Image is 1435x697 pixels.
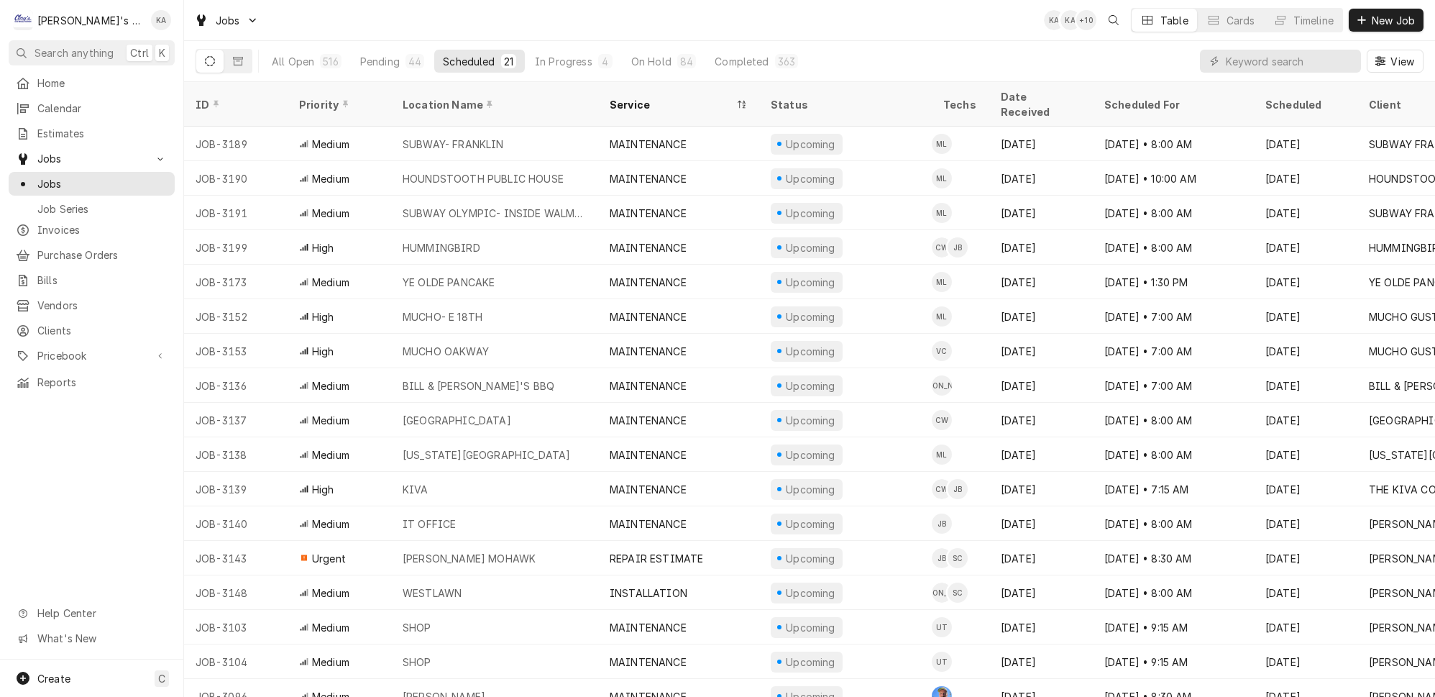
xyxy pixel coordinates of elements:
[184,127,288,161] div: JOB-3189
[37,298,168,313] span: Vendors
[13,10,33,30] div: C
[610,309,687,324] div: MAINTENANCE
[312,516,349,532] span: Medium
[1265,97,1343,112] div: Scheduled
[784,413,838,428] div: Upcoming
[403,482,428,497] div: KIVA
[403,344,489,359] div: MUCHO OAKWAY
[610,137,687,152] div: MAINTENANCE
[610,413,687,428] div: MAINTENANCE
[1104,97,1239,112] div: Scheduled For
[9,197,175,221] a: Job Series
[184,368,288,403] div: JOB-3136
[989,610,1093,644] div: [DATE]
[196,97,273,112] div: ID
[932,479,952,499] div: CW
[1160,13,1188,28] div: Table
[989,472,1093,506] div: [DATE]
[932,617,952,637] div: UT
[312,378,349,393] span: Medium
[784,309,838,324] div: Upcoming
[1093,472,1254,506] div: [DATE] • 7:15 AM
[1254,610,1357,644] div: [DATE]
[312,655,349,670] span: Medium
[610,620,687,635] div: MAINTENANCE
[1254,575,1357,610] div: [DATE]
[1367,50,1423,73] button: View
[1254,161,1357,196] div: [DATE]
[1093,299,1254,334] div: [DATE] • 7:00 AM
[610,551,703,566] div: REPAIR ESTIMATE
[37,673,70,685] span: Create
[9,147,175,170] a: Go to Jobs
[1254,230,1357,265] div: [DATE]
[932,203,952,223] div: Mikah Levitt-Freimuth's Avatar
[403,586,462,601] div: WESTLAWN
[932,479,952,499] div: Cameron Ward's Avatar
[989,437,1093,472] div: [DATE]
[1254,437,1357,472] div: [DATE]
[1254,368,1357,403] div: [DATE]
[1093,541,1254,575] div: [DATE] • 8:30 AM
[35,45,114,60] span: Search anything
[9,601,175,625] a: Go to Help Center
[1254,196,1357,230] div: [DATE]
[403,655,431,670] div: SHOP
[37,606,166,621] span: Help Center
[1044,10,1064,30] div: Korey Austin's Avatar
[184,161,288,196] div: JOB-3190
[312,620,349,635] span: Medium
[631,54,671,69] div: On Hold
[9,268,175,292] a: Bills
[932,652,952,672] div: UT
[932,306,952,327] div: ML
[1093,437,1254,472] div: [DATE] • 8:00 AM
[771,97,917,112] div: Status
[37,631,166,646] span: What's New
[784,344,838,359] div: Upcoming
[312,586,349,601] span: Medium
[932,617,952,637] div: Unscheduled Tech's Avatar
[403,378,554,393] div: BILL & [PERSON_NAME]'S BBQ
[989,161,1093,196] div: [DATE]
[932,548,952,568] div: JB
[1254,265,1357,299] div: [DATE]
[932,341,952,361] div: VC
[9,293,175,317] a: Vendors
[932,548,952,568] div: Joey Brabb's Avatar
[9,243,175,267] a: Purchase Orders
[778,54,795,69] div: 363
[989,541,1093,575] div: [DATE]
[37,201,168,217] span: Job Series
[610,586,687,601] div: INSTALLATION
[932,375,952,396] div: [PERSON_NAME]
[610,378,687,393] div: MAINTENANCE
[610,344,687,359] div: MAINTENANCE
[1093,265,1254,299] div: [DATE] • 1:30 PM
[610,171,687,186] div: MAINTENANCE
[1226,50,1354,73] input: Keyword search
[1093,334,1254,368] div: [DATE] • 7:00 AM
[37,101,168,116] span: Calendar
[784,171,838,186] div: Upcoming
[1093,610,1254,644] div: [DATE] • 9:15 AM
[403,620,431,635] div: SHOP
[989,299,1093,334] div: [DATE]
[932,445,952,465] div: Mikah Levitt-Freimuth's Avatar
[932,134,952,154] div: ML
[989,196,1093,230] div: [DATE]
[403,240,480,255] div: HUMMINGBIRD
[784,275,838,290] div: Upcoming
[1093,196,1254,230] div: [DATE] • 8:00 AM
[1093,575,1254,610] div: [DATE] • 8:00 AM
[1060,10,1081,30] div: KA
[948,583,968,603] div: SC
[312,309,334,324] span: High
[9,172,175,196] a: Jobs
[1254,506,1357,541] div: [DATE]
[37,273,168,288] span: Bills
[948,548,968,568] div: Steven Cramer's Avatar
[299,97,377,112] div: Priority
[535,54,592,69] div: In Progress
[403,551,536,566] div: [PERSON_NAME] MOHAWK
